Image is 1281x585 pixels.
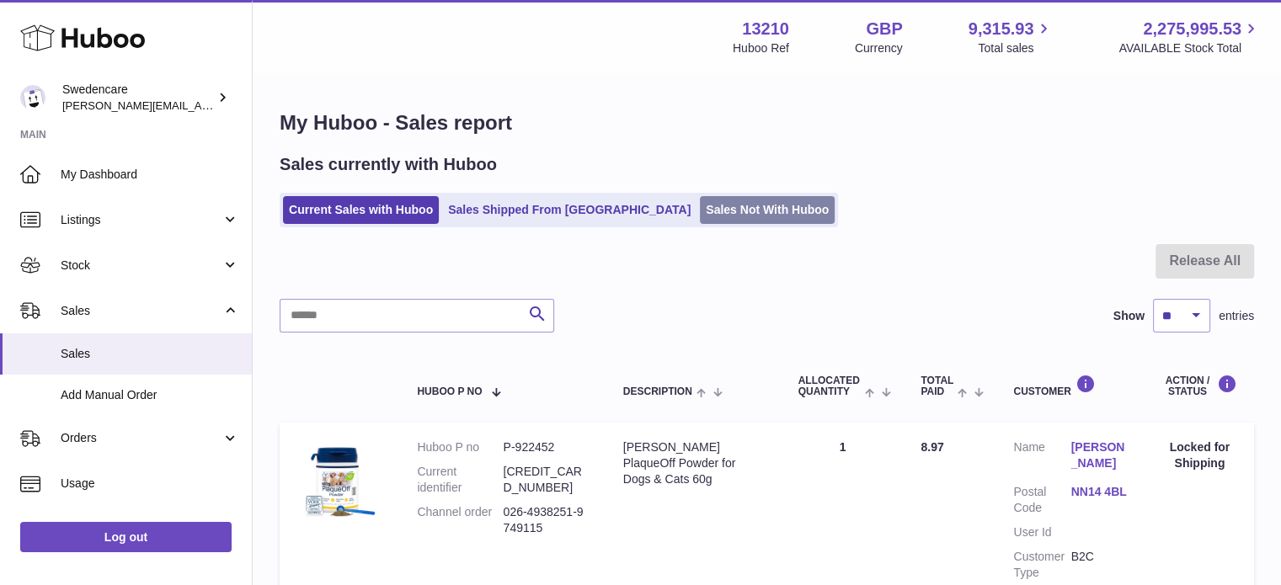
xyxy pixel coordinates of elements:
[1071,484,1129,500] a: NN14 4BL
[61,476,239,492] span: Usage
[855,40,903,56] div: Currency
[442,196,697,224] a: Sales Shipped From [GEOGRAPHIC_DATA]
[417,464,503,496] dt: Current identifier
[866,18,902,40] strong: GBP
[1113,308,1145,324] label: Show
[61,258,222,274] span: Stock
[61,303,222,319] span: Sales
[969,18,1034,40] span: 9,315.93
[1013,439,1070,476] dt: Name
[20,522,232,552] a: Log out
[1013,375,1128,397] div: Customer
[61,387,239,403] span: Add Manual Order
[283,196,439,224] a: Current Sales with Huboo
[969,18,1054,56] a: 9,315.93 Total sales
[62,82,214,114] div: Swedencare
[61,346,239,362] span: Sales
[61,430,222,446] span: Orders
[61,212,222,228] span: Listings
[20,85,45,110] img: rebecca.fall@swedencare.co.uk
[504,464,590,496] dd: [CREDIT_CARD_NUMBER]
[417,439,503,455] dt: Huboo P no
[1162,375,1237,397] div: Action / Status
[61,167,239,183] span: My Dashboard
[978,40,1053,56] span: Total sales
[798,375,861,397] span: ALLOCATED Quantity
[1118,40,1261,56] span: AVAILABLE Stock Total
[921,375,953,397] span: Total paid
[623,439,765,487] div: [PERSON_NAME] PlaqueOff Powder for Dogs & Cats 60g
[1013,549,1070,581] dt: Customer Type
[417,504,503,536] dt: Channel order
[504,439,590,455] dd: P-922452
[1013,524,1070,540] dt: User Id
[742,18,789,40] strong: 13210
[700,196,835,224] a: Sales Not With Huboo
[417,386,482,397] span: Huboo P no
[504,504,590,536] dd: 026-4938251-9749115
[280,109,1254,136] h1: My Huboo - Sales report
[1118,18,1261,56] a: 2,275,995.53 AVAILABLE Stock Total
[1071,439,1129,471] a: [PERSON_NAME]
[1162,439,1237,471] div: Locked for Shipping
[1143,18,1241,40] span: 2,275,995.53
[1219,308,1254,324] span: entries
[62,98,338,112] span: [PERSON_NAME][EMAIL_ADDRESS][DOMAIN_NAME]
[921,440,943,454] span: 8.97
[733,40,789,56] div: Huboo Ref
[296,439,381,524] img: $_57.JPG
[1013,484,1070,516] dt: Postal Code
[280,153,497,176] h2: Sales currently with Huboo
[1071,549,1129,581] dd: B2C
[623,386,692,397] span: Description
